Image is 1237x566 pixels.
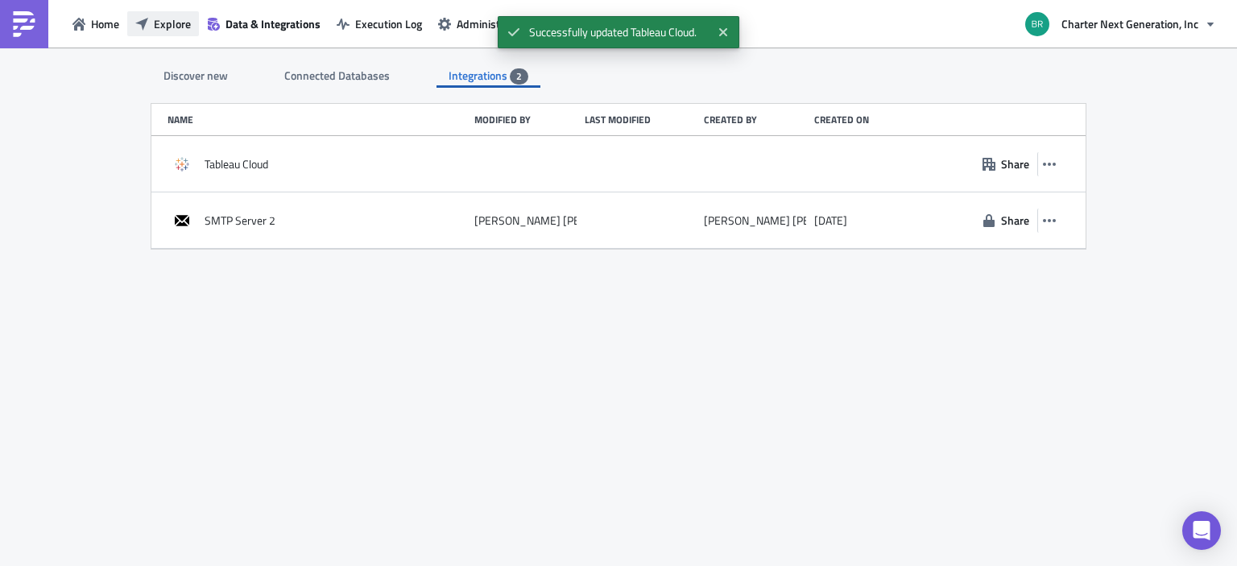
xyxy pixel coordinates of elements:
[1182,511,1221,550] div: Open Intercom Messenger
[474,213,649,228] div: [PERSON_NAME] [PERSON_NAME]
[355,15,422,32] span: Execution Log
[199,11,329,36] button: Data & Integrations
[814,213,847,228] time: 2024-11-06T14:33:56Z
[814,114,925,126] div: Created on
[704,114,806,126] div: Created by
[127,11,199,36] button: Explore
[585,114,696,126] div: Last modified
[711,20,735,44] button: Close
[64,11,127,36] button: Home
[516,70,522,83] span: 2
[1061,15,1198,32] span: Charter Next Generation, Inc
[151,64,240,88] div: Discover new
[704,213,879,228] div: [PERSON_NAME] [PERSON_NAME]
[974,151,1037,176] button: Share
[91,15,119,32] span: Home
[1024,10,1051,38] img: Avatar
[457,15,528,32] span: Administration
[154,15,191,32] span: Explore
[974,208,1037,233] button: Share
[205,213,275,228] span: SMTP Server 2
[1016,6,1225,42] button: Charter Next Generation, Inc
[225,15,321,32] span: Data & Integrations
[1001,212,1029,229] span: Share
[205,157,268,171] span: Tableau Cloud
[168,114,466,126] div: Name
[520,16,711,48] span: Successfully updated Tableau Cloud.
[329,11,430,36] button: Execution Log
[474,114,577,126] div: Modified by
[1001,155,1029,172] span: Share
[284,67,392,84] span: Connected Databases
[11,11,37,37] img: PushMetrics
[449,67,510,84] span: Integrations
[430,11,536,36] button: Administration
